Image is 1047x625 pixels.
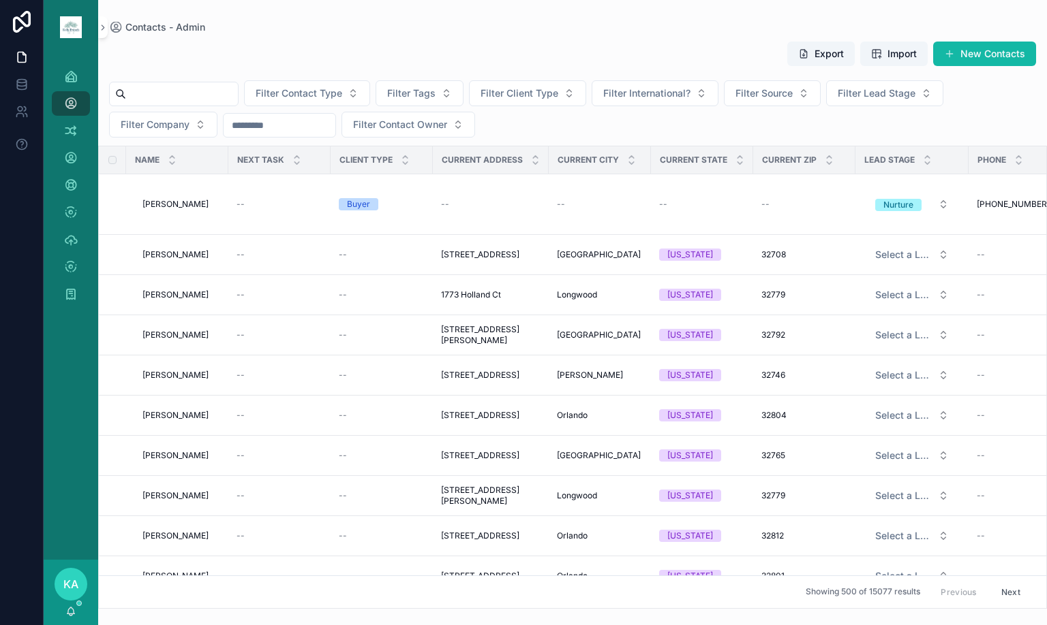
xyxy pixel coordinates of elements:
[469,80,586,106] button: Select Button
[142,530,220,541] a: [PERSON_NAME]
[109,112,217,138] button: Select Button
[806,587,920,598] span: Showing 500 of 15077 results
[761,530,784,541] span: 32812
[339,490,425,501] a: --
[441,370,541,381] a: [STREET_ADDRESS]
[883,199,913,211] div: Nurture
[761,330,785,340] span: 32792
[237,410,245,421] span: --
[659,530,745,542] a: [US_STATE]
[142,530,209,541] span: [PERSON_NAME]
[667,289,713,301] div: [US_STATE]
[761,249,847,260] a: 32708
[339,571,347,581] span: --
[864,191,960,217] a: Select Button
[441,530,541,541] a: [STREET_ADDRESS]
[237,199,245,210] span: --
[761,370,847,381] a: 32746
[864,564,960,588] button: Select Button
[659,289,745,301] a: [US_STATE]
[864,282,960,308] a: Select Button
[761,289,785,300] span: 32779
[557,450,643,461] a: [GEOGRAPHIC_DATA]
[735,86,793,100] span: Filter Source
[441,450,519,461] span: [STREET_ADDRESS]
[864,323,960,347] button: Select Button
[761,199,770,210] span: --
[977,490,985,501] span: --
[761,199,847,210] a: --
[875,288,932,302] span: Select a Lead Stage
[864,283,960,307] button: Select Button
[864,443,960,468] button: Select Button
[441,199,449,210] span: --
[60,16,82,38] img: App logo
[237,490,245,501] span: --
[442,155,523,165] span: Current Address
[864,483,960,509] a: Select Button
[441,485,541,507] a: [STREET_ADDRESS][PERSON_NAME]
[659,329,745,341] a: [US_STATE]
[237,289,245,300] span: --
[339,370,425,381] a: --
[864,524,960,548] button: Select Button
[875,328,932,342] span: Select a Lead Stage
[142,249,209,260] span: [PERSON_NAME]
[339,289,347,300] span: --
[875,449,932,462] span: Select a Lead Stage
[557,410,643,421] a: Orlando
[761,410,847,421] a: 32804
[339,410,347,421] span: --
[864,242,960,268] a: Select Button
[142,330,209,340] span: [PERSON_NAME]
[761,571,785,581] span: 32801
[761,571,847,581] a: 32801
[557,199,643,210] a: --
[667,409,713,421] div: [US_STATE]
[557,370,623,381] span: [PERSON_NAME]
[339,289,425,300] a: --
[761,370,785,381] span: 32746
[977,530,985,541] span: --
[63,576,78,592] span: KA
[875,489,932,502] span: Select a Lead Stage
[441,571,519,581] span: [STREET_ADDRESS]
[441,249,519,260] span: [STREET_ADDRESS]
[557,410,588,421] span: Orlando
[339,490,347,501] span: --
[557,530,643,541] a: Orlando
[592,80,718,106] button: Select Button
[142,199,209,210] span: [PERSON_NAME]
[237,530,322,541] a: --
[142,410,220,421] a: [PERSON_NAME]
[977,249,985,260] span: --
[441,450,541,461] a: [STREET_ADDRESS]
[761,450,785,461] span: 32765
[660,155,727,165] span: Current State
[339,198,425,210] a: Buyer
[237,450,245,461] span: --
[347,198,370,210] div: Buyer
[441,289,541,300] a: 1773 Holland Ct
[557,571,643,581] a: Orlando
[376,80,464,106] button: Select Button
[864,483,960,508] button: Select Button
[761,330,847,340] a: 32792
[659,449,745,462] a: [US_STATE]
[977,289,985,300] span: --
[977,571,985,581] span: --
[237,249,245,260] span: --
[875,569,932,583] span: Select a Lead Stage
[339,249,347,260] span: --
[977,450,985,461] span: --
[441,324,541,346] span: [STREET_ADDRESS][PERSON_NAME]
[659,199,745,210] a: --
[441,289,501,300] span: 1773 Holland Ct
[237,289,322,300] a: --
[339,330,347,340] span: --
[339,571,425,581] a: --
[121,118,189,131] span: Filter Company
[761,490,785,501] span: 32779
[142,450,209,461] span: [PERSON_NAME]
[659,249,745,261] a: [US_STATE]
